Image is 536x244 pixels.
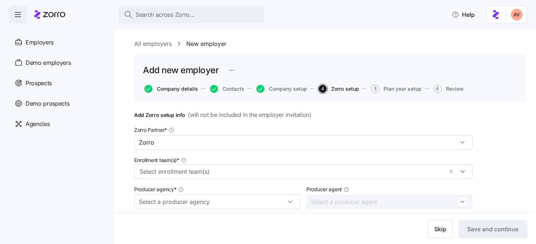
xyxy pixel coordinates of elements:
span: Zorro Partner * [134,126,167,134]
a: Contacts [209,85,244,93]
a: 5Plan year setup [370,85,422,93]
span: Demo prospects [26,99,70,108]
span: Search across Zorro... [136,10,195,19]
a: New employer [186,39,226,48]
button: Contacts [210,85,244,93]
span: Company setup [269,86,307,91]
span: Zorro setup [331,86,359,91]
img: 048e23181f070f687532c7e98224a023 [511,9,523,20]
a: Demo prospects [9,93,105,114]
input: Select a producer agency [134,194,300,209]
a: 4Zorro setup [317,85,359,93]
span: 5 [371,85,379,93]
span: ( will not be included in the employer invitation ) [188,110,311,119]
span: 4 [319,85,327,93]
input: Select a partner [134,135,473,150]
a: 6Review [432,85,464,93]
span: Agencies [26,119,50,129]
button: Save and continue [458,220,527,238]
span: Employers [26,38,54,47]
span: Demo employers [26,58,71,67]
span: Save and continue [467,225,518,233]
a: Demo employers [9,52,105,73]
span: Skip [434,225,446,233]
span: Company details [157,86,198,91]
a: All employers [134,39,172,48]
a: Employers [9,32,105,52]
span: Help [452,10,475,19]
button: Company details [144,85,198,93]
h1: Add new employer [143,64,218,76]
input: Select a producer agent [306,194,473,209]
a: Agencies [9,114,105,134]
button: Search across Zorro... [118,6,264,23]
a: Company details [143,85,198,93]
span: 6 [434,85,442,93]
button: 5Plan year setup [371,85,422,93]
span: Producer agent [306,186,342,193]
span: Producer agency * [134,186,176,193]
button: 6Review [434,85,464,93]
button: Help [446,7,481,22]
a: Company setup [255,85,307,93]
span: Enrollment team(s) * [134,157,179,164]
h1: Add Zorro setup info [134,110,473,119]
button: Company setup [256,85,307,93]
a: Prospects [9,73,105,93]
span: Prospects [26,79,52,88]
button: 4Zorro setup [319,85,359,93]
span: Review [446,86,464,91]
input: Select enrollment team(s) [140,167,443,177]
span: Plan year setup [384,86,422,91]
button: Skip [428,220,453,238]
span: Contacts [222,86,244,91]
